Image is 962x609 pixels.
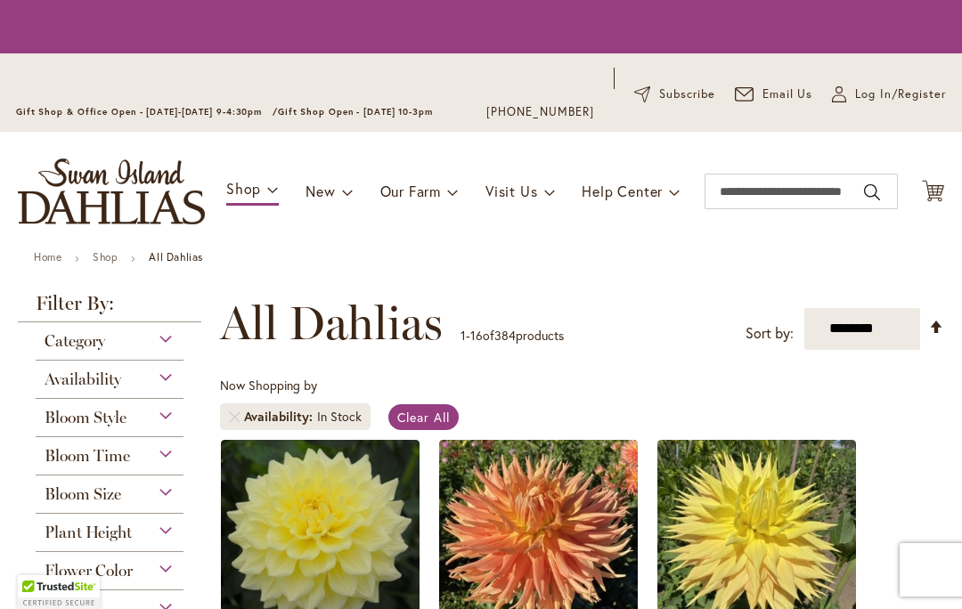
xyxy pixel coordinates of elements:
a: Home [34,250,61,264]
span: Gift Shop & Office Open - [DATE]-[DATE] 9-4:30pm / [16,106,278,118]
button: Search [864,178,880,207]
span: 16 [470,327,483,344]
a: store logo [18,158,205,224]
p: - of products [461,321,564,350]
a: Subscribe [634,85,715,103]
span: Email Us [762,85,813,103]
span: Our Farm [380,182,441,200]
span: Category [45,331,105,351]
span: Clear All [397,409,450,426]
span: Gift Shop Open - [DATE] 10-3pm [278,106,433,118]
span: Flower Color [45,561,133,581]
a: Email Us [735,85,813,103]
span: Plant Height [45,523,132,542]
a: Remove Availability In Stock [229,411,240,422]
a: Clear All [388,404,459,430]
span: Shop [226,179,261,198]
strong: Filter By: [18,294,201,322]
span: Log In/Register [855,85,946,103]
span: Now Shopping by [220,377,317,394]
a: Log In/Register [832,85,946,103]
label: Sort by: [746,317,794,350]
span: All Dahlias [220,296,443,350]
span: Bloom Style [45,408,126,427]
span: Help Center [582,182,663,200]
span: Subscribe [659,85,715,103]
span: 1 [461,327,466,344]
a: [PHONE_NUMBER] [486,103,594,121]
span: Visit Us [485,182,537,200]
iframe: Launch Accessibility Center [13,546,63,596]
span: Bloom Time [45,446,130,466]
strong: All Dahlias [149,250,203,264]
div: In Stock [317,408,362,426]
span: New [306,182,335,200]
a: Shop [93,250,118,264]
span: Availability [244,408,317,426]
span: Availability [45,369,121,389]
span: Bloom Size [45,484,121,504]
span: 384 [494,327,516,344]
